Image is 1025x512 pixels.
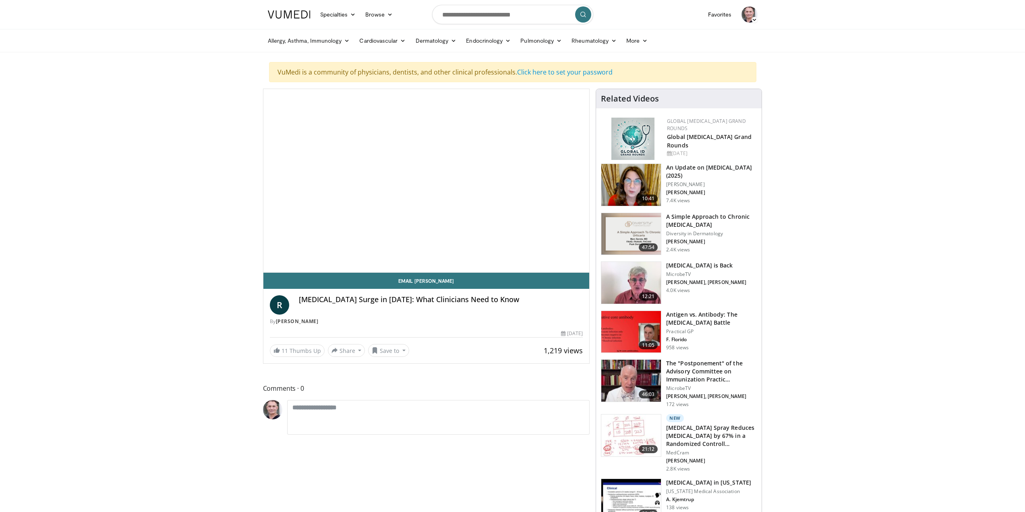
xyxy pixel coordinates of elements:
a: Click here to set your password [517,68,613,77]
div: VuMedi is a community of physicians, dentists, and other clinical professionals. [269,62,756,82]
p: Diversity in Dermatology [666,230,757,237]
a: Endocrinology [461,33,516,49]
p: [PERSON_NAME] [666,238,757,245]
a: Pulmonology [516,33,567,49]
a: 46:03 The "Postponement" of the Advisory Committee on Immunization Practic… MicrobeTV [PERSON_NAM... [601,359,757,408]
h3: [MEDICAL_DATA] Spray Reduces [MEDICAL_DATA] by 67% in a Randomized Controll… [666,424,757,448]
a: Rheumatology [567,33,621,49]
h4: Related Videos [601,94,659,104]
a: 10:41 An Update on [MEDICAL_DATA] (2025) [PERSON_NAME] [PERSON_NAME] 7.4K views [601,164,757,206]
h3: [MEDICAL_DATA] is Back [666,261,746,269]
a: More [621,33,652,49]
img: 48af3e72-e66e-47da-b79f-f02e7cc46b9b.png.150x105_q85_crop-smart_upscale.png [601,164,661,206]
img: 500bc2c6-15b5-4613-8fa2-08603c32877b.150x105_q85_crop-smart_upscale.jpg [601,415,661,456]
p: MicrobeTV [666,271,746,278]
p: Practical GP [666,328,757,335]
img: af6f1632-5dd6-47ad-ac79-7c9432ac1183.150x105_q85_crop-smart_upscale.jpg [601,360,661,402]
span: 21:12 [639,445,658,453]
img: 7472b800-47d2-44da-b92c-526da50404a8.150x105_q85_crop-smart_upscale.jpg [601,311,661,353]
a: 21:12 New [MEDICAL_DATA] Spray Reduces [MEDICAL_DATA] by 67% in a Randomized Controll… MedCram [P... [601,414,757,472]
span: 11:05 [639,341,658,349]
a: 11:05 Antigen vs. Antibody: The [MEDICAL_DATA] Battle Practical GP F. Florido 958 views [601,311,757,353]
p: MedCram [666,450,757,456]
p: [PERSON_NAME] [666,181,757,188]
a: 12:21 [MEDICAL_DATA] is Back MicrobeTV [PERSON_NAME], [PERSON_NAME] 4.0K views [601,261,757,304]
p: 172 views [666,401,689,408]
p: MicrobeTV [666,385,757,392]
img: VuMedi Logo [268,10,311,19]
h3: Antigen vs. Antibody: The [MEDICAL_DATA] Battle [666,311,757,327]
a: 11 Thumbs Up [270,344,325,357]
input: Search topics, interventions [432,5,593,24]
span: 12:21 [639,292,658,301]
p: New [666,414,684,422]
img: e456a1d5-25c5-46f9-913a-7a343587d2a7.png.150x105_q85_autocrop_double_scale_upscale_version-0.2.png [611,118,654,160]
a: 47:54 A Simple Approach to Chronic [MEDICAL_DATA] Diversity in Dermatology [PERSON_NAME] 2.4K views [601,213,757,255]
a: R [270,295,289,315]
span: 1,219 views [544,346,583,355]
p: [PERSON_NAME] [666,189,757,196]
a: Specialties [315,6,361,23]
a: Global [MEDICAL_DATA] Grand Rounds [667,118,746,132]
a: Email [PERSON_NAME] [263,273,590,289]
p: 4.0K views [666,287,690,294]
img: Avatar [741,6,758,23]
p: F. Florido [666,336,757,343]
a: Cardiovascular [354,33,410,49]
a: [PERSON_NAME] [276,318,319,325]
span: 47:54 [639,243,658,251]
p: 138 views [666,504,689,511]
span: 10:41 [639,195,658,203]
video-js: Video Player [263,89,590,273]
span: 11 [282,347,288,354]
h3: An Update on [MEDICAL_DATA] (2025) [666,164,757,180]
p: 958 views [666,344,689,351]
h4: [MEDICAL_DATA] Surge in [DATE]: What Clinicians Need to Know [299,295,583,304]
p: [PERSON_NAME] [666,458,757,464]
a: Dermatology [411,33,462,49]
a: Allergy, Asthma, Immunology [263,33,355,49]
img: 537ec807-323d-43b7-9fe0-bad00a6af604.150x105_q85_crop-smart_upscale.jpg [601,262,661,304]
h3: [MEDICAL_DATA] in [US_STATE] [666,479,751,487]
img: dc941aa0-c6d2-40bd-ba0f-da81891a6313.png.150x105_q85_crop-smart_upscale.png [601,213,661,255]
span: 46:03 [639,390,658,398]
div: [DATE] [667,150,755,157]
span: Comments 0 [263,383,590,394]
div: [DATE] [561,330,583,337]
a: Global [MEDICAL_DATA] Grand Rounds [667,133,752,149]
p: 2.4K views [666,247,690,253]
button: Save to [368,344,409,357]
div: By [270,318,583,325]
p: [US_STATE] Medical Association [666,488,751,495]
h3: The "Postponement" of the Advisory Committee on Immunization Practic… [666,359,757,383]
p: A. Kjemtrup [666,496,751,503]
a: Favorites [703,6,737,23]
img: Avatar [263,400,282,419]
p: 7.4K views [666,197,690,204]
p: [PERSON_NAME], [PERSON_NAME] [666,279,746,286]
p: [PERSON_NAME], [PERSON_NAME] [666,393,757,400]
h3: A Simple Approach to Chronic [MEDICAL_DATA] [666,213,757,229]
p: 2.8K views [666,466,690,472]
a: Browse [360,6,398,23]
button: Share [328,344,365,357]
